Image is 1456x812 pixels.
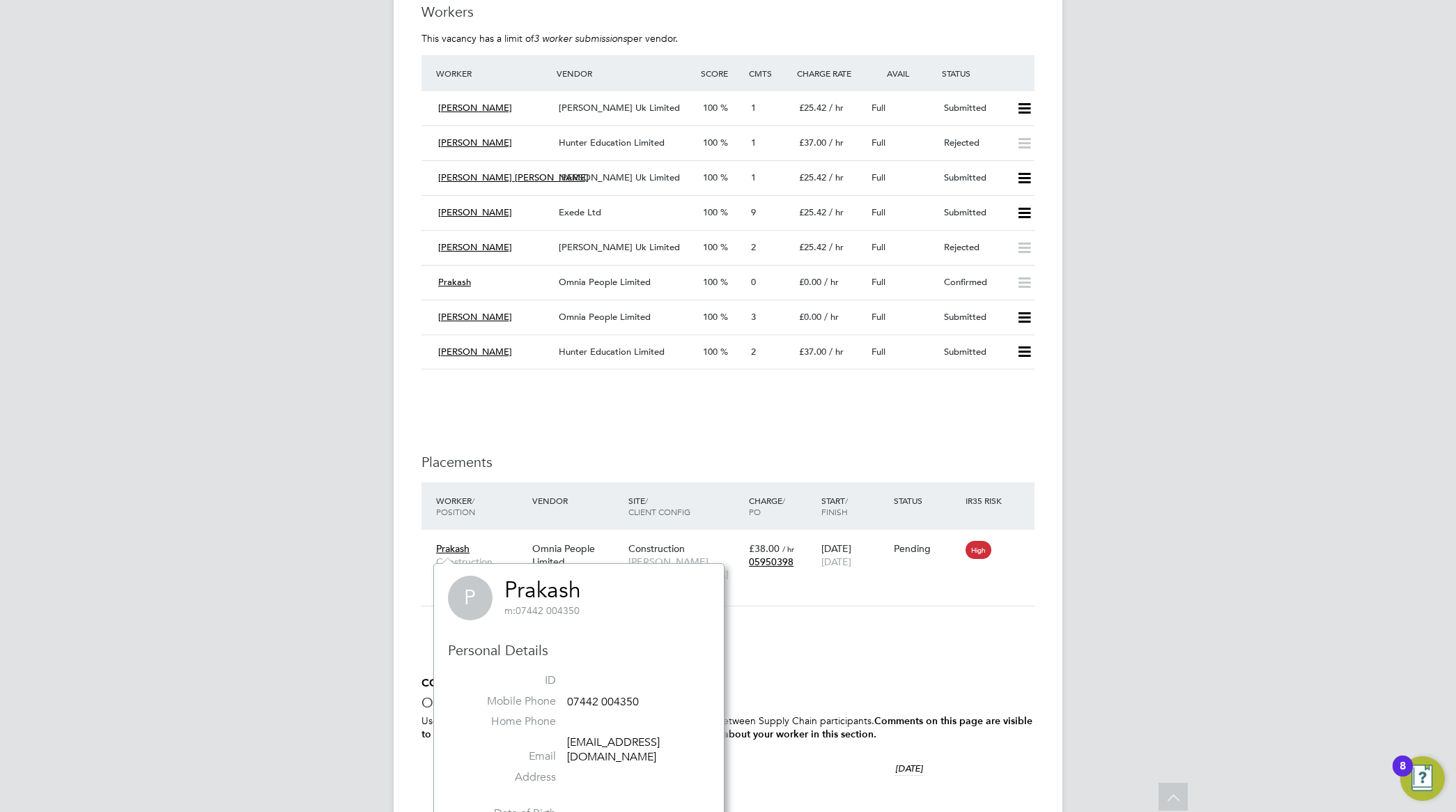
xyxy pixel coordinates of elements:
div: Avail [866,61,938,86]
span: / Client Config [628,495,690,517]
span: Full [872,346,885,358]
span: / Finish [821,495,848,517]
span: Full [872,171,885,183]
span: [PERSON_NAME] [438,137,512,148]
span: 0 [751,276,756,288]
em: 3 worker submissions [534,32,627,45]
span: [DATE] [821,556,851,568]
span: 1 [751,137,756,148]
span: 100 [703,102,718,114]
span: Prakash [436,542,470,555]
h5: COMMUNICATIONS [421,676,1035,691]
div: Submitted [938,306,1011,329]
div: Rejected [938,236,1011,259]
span: Construction [628,542,685,555]
label: ID [458,673,556,688]
h3: Operational Communications [421,694,1035,712]
div: Charge Rate [793,61,866,86]
label: Mobile Phone [458,694,556,709]
span: Omnia People Limited [559,276,651,288]
span: 100 [703,276,718,288]
p: Hi [552,788,923,800]
span: £25.42 [799,102,826,114]
span: [PERSON_NAME] [438,206,512,218]
span: / hr [829,171,844,183]
span: / PO [749,495,785,517]
span: 100 [703,206,718,218]
span: Full [872,206,885,218]
div: IR35 Risk [962,488,1010,513]
div: Submitted [938,341,1011,364]
p: Use the following section to share any operational communications between Supply Chain participants. [421,714,1035,741]
span: Full [872,102,885,114]
span: / hr [829,102,844,114]
span: [PERSON_NAME][GEOGRAPHIC_DATA] [628,556,742,581]
div: Charge [745,488,818,524]
span: 2 [751,346,756,358]
div: Pending [894,542,959,555]
span: Full [872,311,885,323]
span: 100 [703,311,718,323]
p: This vacancy has a limit of per vendor. [421,32,1035,45]
span: 2 [751,241,756,253]
span: / hr [782,544,794,554]
label: Email [458,749,556,764]
span: [PERSON_NAME] [438,102,512,114]
span: [PERSON_NAME] Uk Limited [559,241,680,253]
span: / hr [829,346,844,358]
span: Omnia People Limited [559,311,651,323]
div: Worker [433,488,529,524]
b: Comments on this page are visible to all Suppliers in the Vacancy, do not share personal informat... [421,715,1032,740]
span: P [448,576,493,620]
span: / hr [824,276,839,288]
div: Vendor [553,61,697,86]
div: Status [938,61,1035,86]
span: Full [872,276,885,288]
span: 05950398 [749,556,793,568]
div: Submitted [938,97,1011,120]
div: Omnia People Limited [529,535,625,574]
span: 07442 004350 [504,604,580,617]
button: Open Resource Center, 8 new notifications [1400,756,1445,801]
span: £25.42 [799,171,826,183]
span: [PERSON_NAME] [PERSON_NAME] [438,171,589,183]
h3: Placements [421,453,1035,471]
span: Construction Technician Carpentry (Inner) [436,556,525,594]
span: 3 [751,311,756,323]
label: Home Phone [458,714,556,729]
span: Full [872,241,885,253]
span: 100 [703,137,718,148]
span: 9 [751,206,756,218]
span: 100 [703,171,718,183]
div: Status [890,488,963,513]
span: [PERSON_NAME] [438,311,512,323]
span: £25.42 [799,206,826,218]
span: 100 [703,346,718,358]
span: / hr [829,137,844,148]
span: [PERSON_NAME] [438,346,512,358]
div: Confirmed [938,271,1011,294]
span: Prakash [438,276,471,288]
div: [DATE] [818,535,890,574]
span: £0.00 [799,311,821,323]
span: Hunter Education Limited [559,346,665,358]
span: m: [504,604,516,617]
span: [PERSON_NAME] Uk Limited [559,102,680,114]
span: 1 [751,171,756,183]
span: / hr [829,241,844,253]
a: [EMAIL_ADDRESS][DOMAIN_NAME] [567,735,660,764]
a: PrakashConstruction Technician Carpentry (Inner)Omnia People LimitedConstruction[PERSON_NAME][GEO... [433,535,1035,546]
div: 8 [1400,766,1406,784]
label: Address [458,770,556,785]
div: Submitted [938,167,1011,190]
span: / Position [436,495,475,517]
div: Rejected [938,132,1011,155]
div: Vendor [529,488,625,513]
span: 07442 004350 [567,695,639,709]
span: [DATE] [895,763,923,774]
span: £0.00 [799,276,821,288]
span: 1 [751,102,756,114]
span: / hr [824,311,839,323]
div: Start [818,488,890,524]
a: Prakash [504,576,581,604]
